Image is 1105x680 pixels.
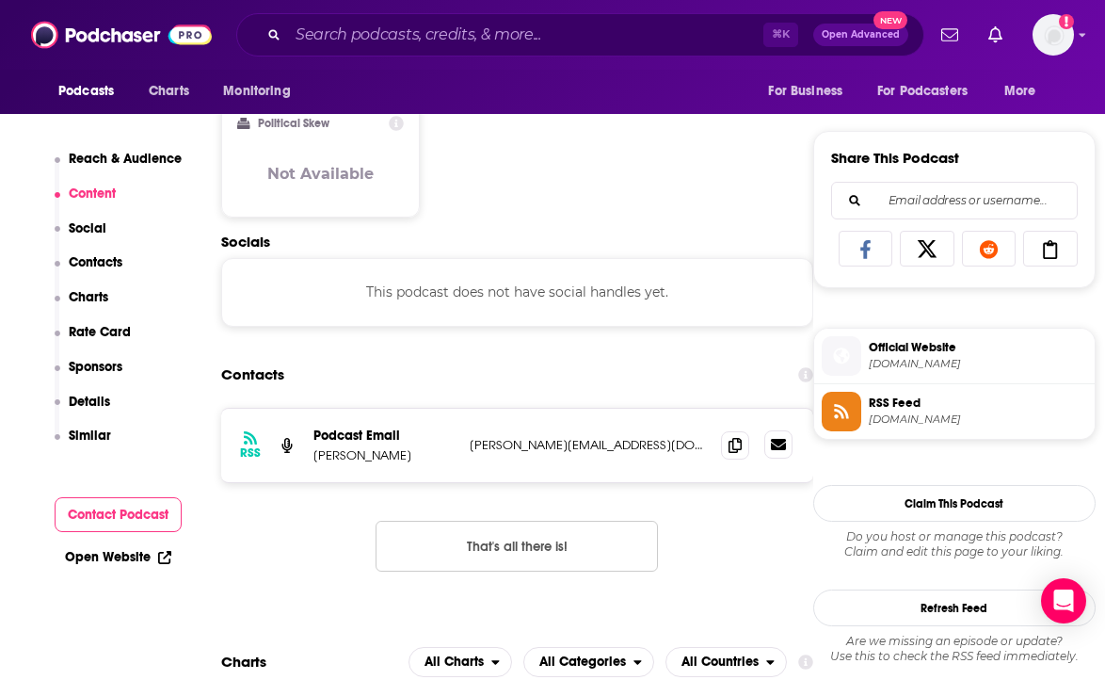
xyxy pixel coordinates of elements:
span: Open Advanced [822,30,900,40]
a: Official Website[DOMAIN_NAME] [822,336,1087,376]
button: Contact Podcast [55,497,183,532]
a: Share on Reddit [962,231,1017,267]
span: Monitoring [223,78,290,105]
button: Details [55,394,111,429]
div: Claim and edit this page to your liking. [813,529,1096,559]
h2: Categories [523,647,654,677]
span: More [1004,78,1036,105]
div: Search podcasts, credits, & more... [236,13,924,57]
h2: Socials [221,233,813,251]
h3: Not Available [267,165,374,183]
p: [PERSON_NAME][EMAIL_ADDRESS][DOMAIN_NAME] [470,437,706,453]
p: Sponsors [69,359,122,375]
button: Charts [55,289,109,324]
p: Contacts [69,254,122,270]
span: For Podcasters [877,78,968,105]
input: Email address or username... [847,183,1062,219]
button: Nothing here. [376,521,658,572]
button: Sponsors [55,359,123,394]
span: Official Website [869,339,1087,356]
button: Refresh Feed [813,590,1096,626]
button: open menu [865,73,995,109]
span: highergroundmedia.com [869,357,1087,371]
button: open menu [210,73,314,109]
h3: RSS [240,445,261,461]
button: Reach & Audience [55,151,183,186]
div: Are we missing an episode or update? Use this to check the RSS feed immediately. [813,634,1096,664]
p: Reach & Audience [69,151,182,167]
button: open menu [991,73,1060,109]
span: Logged in as AutumnKatie [1033,14,1074,56]
h2: Charts [221,653,266,671]
p: Rate Card [69,324,131,340]
p: Social [69,220,106,236]
p: Details [69,394,110,410]
a: RSS Feed[DOMAIN_NAME] [822,392,1087,431]
img: User Profile [1033,14,1074,56]
a: Show notifications dropdown [981,19,1010,51]
span: New [873,11,907,29]
button: Show profile menu [1033,14,1074,56]
h2: Platforms [408,647,512,677]
p: Podcast Email [313,428,455,444]
span: For Business [768,78,842,105]
button: Social [55,220,107,255]
span: ⌘ K [763,23,798,47]
p: Similar [69,428,111,444]
button: open menu [755,73,866,109]
span: RSS Feed [869,395,1087,412]
span: Podcasts [58,78,114,105]
span: Charts [149,78,189,105]
div: Search followers [831,182,1078,219]
span: All Charts [424,656,484,669]
span: All Countries [681,656,759,669]
span: All Categories [539,656,626,669]
a: Copy Link [1023,231,1078,267]
h2: Countries [665,647,787,677]
p: [PERSON_NAME] [313,447,455,463]
img: Podchaser - Follow, Share and Rate Podcasts [31,17,212,53]
button: open menu [665,647,787,677]
svg: Add a profile image [1059,14,1074,29]
div: Open Intercom Messenger [1041,578,1086,623]
h3: Share This Podcast [831,149,959,167]
button: Claim This Podcast [813,485,1096,522]
button: open menu [408,647,512,677]
a: Charts [136,73,200,109]
a: Show notifications dropdown [934,19,966,51]
p: Charts [69,289,108,305]
input: Search podcasts, credits, & more... [288,20,763,50]
p: Content [69,186,116,202]
a: Share on X/Twitter [900,231,954,267]
a: Open Website [65,549,171,565]
span: Do you host or manage this podcast? [813,529,1096,544]
span: rss.art19.com [869,413,1087,427]
h2: Political Skew [258,117,329,130]
button: Rate Card [55,324,132,359]
button: open menu [523,647,654,677]
button: Content [55,186,117,220]
button: Contacts [55,254,123,289]
button: open menu [45,73,138,109]
div: This podcast does not have social handles yet. [221,258,813,326]
button: Similar [55,428,112,462]
button: Open AdvancedNew [813,24,908,46]
h2: Contacts [221,357,284,393]
a: Share on Facebook [839,231,893,267]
